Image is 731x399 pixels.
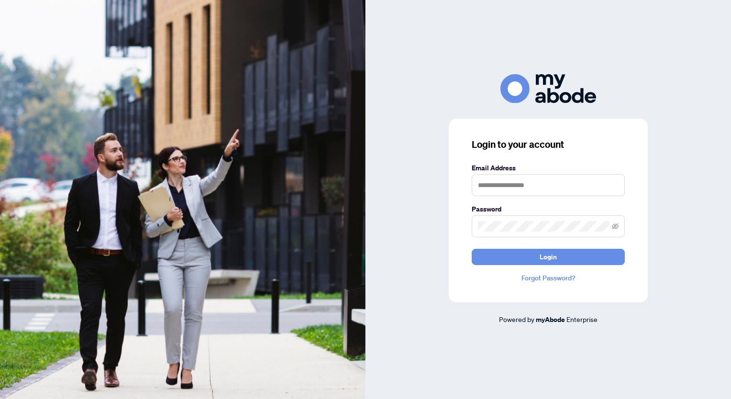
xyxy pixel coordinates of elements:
[472,249,625,265] button: Login
[472,204,625,214] label: Password
[566,315,598,323] span: Enterprise
[472,163,625,173] label: Email Address
[612,223,619,230] span: eye-invisible
[472,273,625,283] a: Forgot Password?
[472,138,625,151] h3: Login to your account
[500,74,596,103] img: ma-logo
[540,249,557,265] span: Login
[499,315,534,323] span: Powered by
[536,314,565,325] a: myAbode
